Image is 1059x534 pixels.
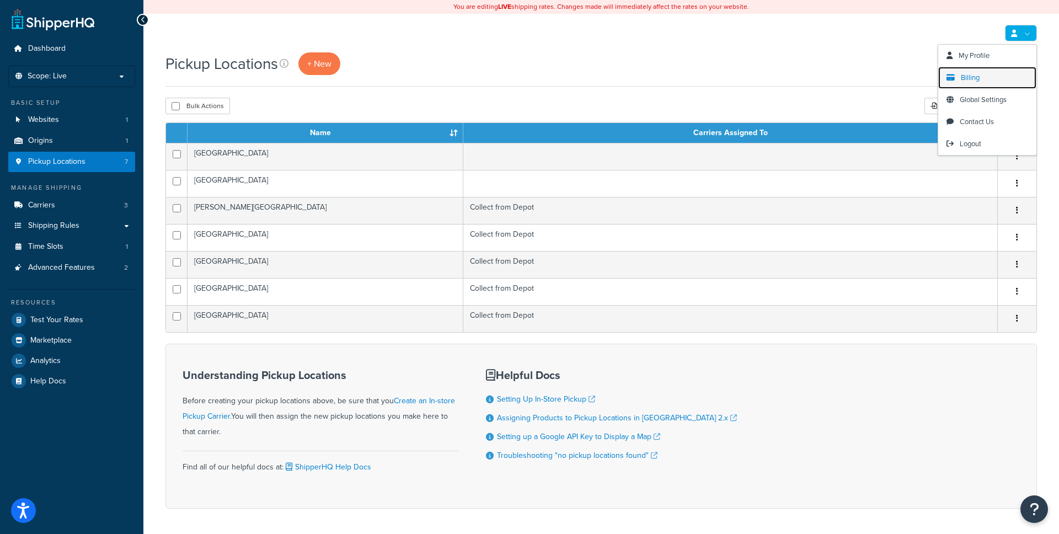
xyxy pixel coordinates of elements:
[183,369,458,440] div: Before creating your pickup locations above, be sure that you You will then assign the new pickup...
[463,197,998,224] td: Collect from Depot
[463,278,998,305] td: Collect from Depot
[497,450,657,461] a: Troubleshooting "no pickup locations found"
[8,216,135,236] a: Shipping Rules
[165,98,230,114] button: Bulk Actions
[463,305,998,332] td: Collect from Depot
[8,195,135,216] li: Carriers
[8,298,135,307] div: Resources
[924,98,981,114] div: Import CSV
[125,157,128,167] span: 7
[938,133,1036,155] a: Logout
[188,143,463,170] td: [GEOGRAPHIC_DATA]
[8,183,135,193] div: Manage Shipping
[8,131,135,151] li: Origins
[30,356,61,366] span: Analytics
[12,8,94,30] a: ShipperHQ Home
[124,263,128,273] span: 2
[124,201,128,210] span: 3
[28,72,67,81] span: Scope: Live
[463,123,998,143] th: Carriers Assigned To
[938,67,1036,89] a: Billing
[8,351,135,371] a: Analytics
[28,136,53,146] span: Origins
[188,170,463,197] td: [GEOGRAPHIC_DATA]
[188,278,463,305] td: [GEOGRAPHIC_DATA]
[30,377,66,386] span: Help Docs
[28,44,66,54] span: Dashboard
[960,116,994,127] span: Contact Us
[188,224,463,251] td: [GEOGRAPHIC_DATA]
[938,111,1036,133] a: Contact Us
[28,157,85,167] span: Pickup Locations
[8,237,135,257] li: Time Slots
[961,72,980,83] span: Billing
[8,98,135,108] div: Basic Setup
[8,195,135,216] a: Carriers 3
[126,136,128,146] span: 1
[498,2,511,12] b: LIVE
[298,52,340,75] a: + New
[30,316,83,325] span: Test Your Rates
[959,50,990,61] span: My Profile
[8,310,135,330] a: Test Your Rates
[938,45,1036,67] a: My Profile
[8,237,135,257] a: Time Slots 1
[8,110,135,130] li: Websites
[126,115,128,125] span: 1
[960,94,1007,105] span: Global Settings
[497,431,660,442] a: Setting up a Google API Key to Display a Map
[307,57,331,70] span: + New
[126,242,128,252] span: 1
[463,251,998,278] td: Collect from Depot
[188,305,463,332] td: [GEOGRAPHIC_DATA]
[938,89,1036,111] a: Global Settings
[486,369,737,381] h3: Helpful Docs
[284,461,371,473] a: ShipperHQ Help Docs
[28,221,79,231] span: Shipping Rules
[960,138,981,149] span: Logout
[8,152,135,172] li: Pickup Locations
[188,251,463,278] td: [GEOGRAPHIC_DATA]
[8,258,135,278] a: Advanced Features 2
[188,123,463,143] th: Name : activate to sort column ascending
[8,110,135,130] a: Websites 1
[8,330,135,350] a: Marketplace
[8,371,135,391] a: Help Docs
[463,224,998,251] td: Collect from Depot
[28,201,55,210] span: Carriers
[28,115,59,125] span: Websites
[28,242,63,252] span: Time Slots
[8,258,135,278] li: Advanced Features
[30,336,72,345] span: Marketplace
[165,53,278,74] h1: Pickup Locations
[188,197,463,224] td: [PERSON_NAME][GEOGRAPHIC_DATA]
[1020,495,1048,523] button: Open Resource Center
[497,412,737,424] a: Assigning Products to Pickup Locations in [GEOGRAPHIC_DATA] 2.x
[8,131,135,151] a: Origins 1
[183,451,458,475] div: Find all of our helpful docs at:
[28,263,95,273] span: Advanced Features
[8,39,135,59] a: Dashboard
[183,369,458,381] h3: Understanding Pickup Locations
[8,152,135,172] a: Pickup Locations 7
[497,393,595,405] a: Setting Up In-Store Pickup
